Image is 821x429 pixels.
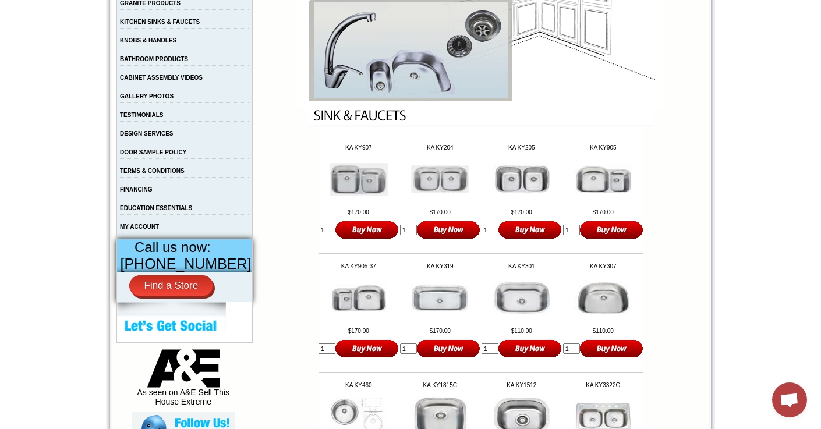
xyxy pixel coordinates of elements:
[482,328,562,334] td: $110.00
[400,144,480,151] td: KA KY204
[400,263,480,270] td: KA KY319
[319,328,399,334] td: $170.00
[493,281,551,315] img: KA KY301
[482,382,562,388] td: KA KY1512
[129,275,214,296] a: Find a Store
[319,209,399,215] td: $170.00
[411,165,469,193] img: KA KY204
[482,144,562,151] td: KA KY205
[335,339,399,358] input: Buy Now
[417,220,480,239] input: Buy Now
[120,19,200,25] a: KITCHEN SINKS & FAUCETS
[574,165,632,193] img: KA KY905
[120,224,159,230] a: MY ACCOUNT
[120,75,203,81] a: CABINET ASSEMBLY VIDEOS
[493,164,551,195] img: KA KY205
[417,339,480,358] input: Buy Now
[335,220,399,239] input: Buy Now
[482,263,562,270] td: KA KY301
[319,144,399,151] td: KA KY907
[400,328,480,334] td: $170.00
[120,168,185,174] a: TERMS & CONDITIONS
[120,186,153,193] a: FINANCING
[498,339,562,358] input: Buy Now
[120,112,163,118] a: TESTIMONIALS
[319,382,399,388] td: KA KY460
[580,339,643,358] input: Buy Now
[120,37,176,44] a: KNOBS & HANDLES
[482,209,562,215] td: $170.00
[120,130,174,137] a: DESIGN SERVICES
[135,239,211,255] span: Call us now:
[400,382,480,388] td: KA KY1815C
[330,163,388,195] img: KA KY907
[580,220,643,239] input: Buy Now
[319,263,399,270] td: KA KY905-37
[330,284,388,312] img: KA KY905-37
[120,56,188,62] a: BATHROOM PRODUCTS
[498,220,562,239] input: Buy Now
[563,144,643,151] td: KA KY905
[411,284,469,312] img: KA KY319
[563,209,643,215] td: $170.00
[120,93,174,100] a: GALLERY PHOTOS
[120,205,192,211] a: EDUCATION ESSENTIALS
[574,281,632,315] img: KA KY307
[120,149,186,155] a: DOOR SAMPLE POLICY
[400,209,480,215] td: $170.00
[563,382,643,388] td: KA KY3322G
[563,328,643,334] td: $110.00
[121,256,252,272] span: [PHONE_NUMBER]
[563,263,643,270] td: KA KY307
[772,382,807,417] div: Open chat
[132,349,235,412] div: As seen on A&E Sell This House Extreme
